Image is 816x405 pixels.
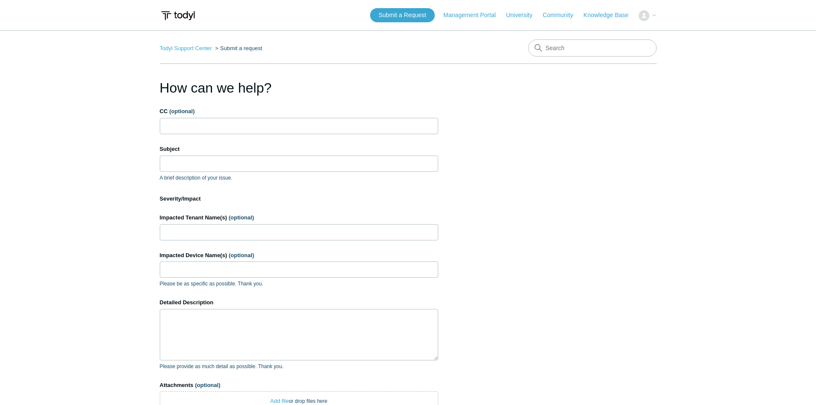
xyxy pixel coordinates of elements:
input: Search [528,39,657,57]
label: Impacted Device Name(s) [160,251,438,260]
a: Submit a Request [370,8,435,22]
label: CC [160,107,438,116]
span: (optional) [229,214,254,221]
img: Todyl Support Center Help Center home page [160,8,196,24]
label: Severity/Impact [160,195,438,203]
p: Please be as specific as possible. Thank you. [160,280,438,288]
span: (optional) [169,108,194,114]
label: Impacted Tenant Name(s) [160,213,438,222]
label: Detailed Description [160,298,438,307]
label: Subject [160,145,438,153]
h1: How can we help? [160,78,438,98]
a: Knowledge Base [583,11,637,20]
p: A brief description of your issue. [160,174,438,182]
a: Community [543,11,582,20]
a: Management Portal [443,11,504,20]
p: Please provide as much detail as possible. Thank you. [160,363,438,370]
a: University [506,11,541,20]
a: Todyl Support Center [160,45,212,51]
label: Attachments [160,381,438,390]
span: (optional) [229,252,254,258]
span: (optional) [195,382,220,388]
li: Submit a request [213,45,262,51]
li: Todyl Support Center [160,45,214,51]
